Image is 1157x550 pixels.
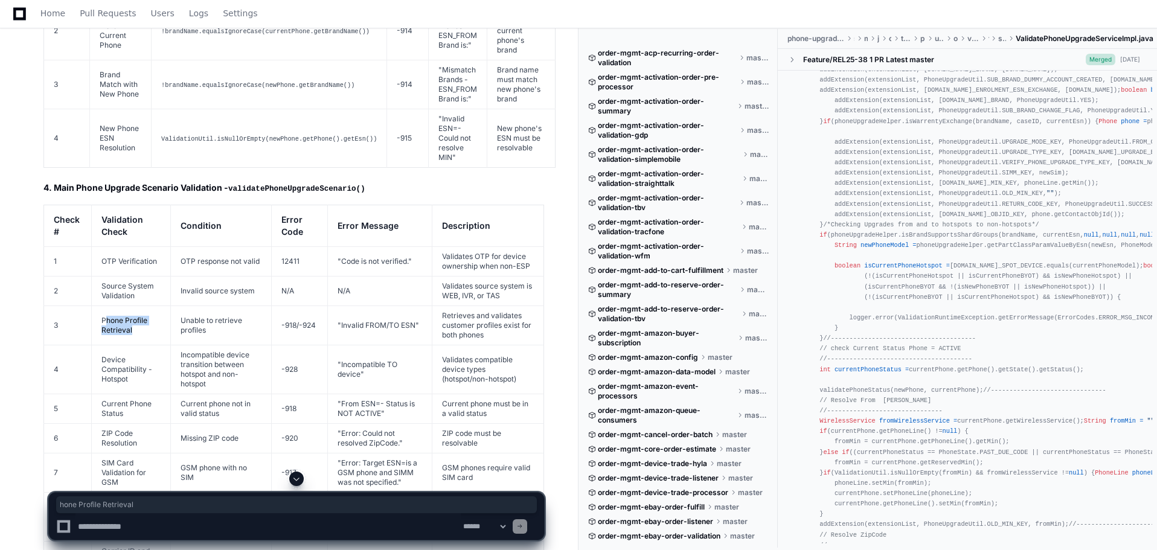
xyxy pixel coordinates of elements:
code: validatePhoneUpgradeScenario() [228,185,365,193]
span: order-mgmt-activation-order-pre-processor [598,72,737,92]
td: "Incompatible TO device" [328,345,432,394]
span: if [823,118,830,125]
span: // check Current Status Phone = ACTIVE [819,345,961,352]
span: = [1139,417,1143,424]
span: upgrade [935,34,944,43]
td: "Invalid ESN= - Could not resolve MIN" [429,109,487,168]
td: N/A [271,276,328,305]
span: null [1103,231,1118,238]
span: fromWirelessService [879,417,950,424]
td: Validates OTP for device ownership when non-ESP [432,246,544,276]
span: order-mgmt-amazon-config [598,353,698,362]
span: order [953,34,958,43]
span: Home [40,10,65,17]
span: order-mgmt-device-trade-hyla [598,459,707,468]
span: else [823,449,838,456]
span: master [733,266,758,275]
span: master [726,444,751,454]
td: Current Phone Status [91,394,170,423]
td: 2 [44,2,90,60]
td: Brand Match with New Phone [90,60,152,109]
th: Condition [170,205,271,246]
span: order-mgmt-add-to-reserve-order-summary [598,280,737,299]
span: null [1139,231,1155,238]
td: Current phone must be in a valid status [432,394,544,423]
span: Merged [1086,54,1115,65]
td: -914 [387,2,429,60]
span: master [708,353,732,362]
span: String [1084,417,1106,424]
span: service [998,34,1006,43]
span: master [746,198,769,208]
span: if [823,469,830,476]
th: Error Message [328,205,432,246]
span: master [747,285,769,295]
code: !brandName.equalsIgnoreCase(newPhone.getBrandName()) [161,82,354,89]
span: currentPhoneStatus [835,366,902,373]
span: fromMin [1110,417,1136,424]
span: tbv [989,34,989,43]
td: -914 [387,60,429,109]
span: Users [151,10,175,17]
span: boolean [1121,86,1147,94]
h2: 4. Main Phone Upgrade Scenario Validation - [43,182,544,195]
span: order-mgmt-add-to-cart-fulfillment [598,266,723,275]
span: order-mgmt-activation-order-validation-simplemobile [598,145,740,164]
td: "Mismatch Brands - ESN_FROM Brand is: " [429,60,487,109]
td: Phone Profile Retrieval [91,305,170,345]
span: Phone [1098,118,1117,125]
td: -915 [387,109,429,168]
span: tracfone [901,34,911,43]
span: phone-upgrade-order-validation-tbv [787,34,844,43]
span: order-mgmt-activation-order-validation-straighttalk [598,169,740,188]
span: if [842,449,849,456]
td: 4 [44,345,92,394]
span: if [819,231,827,238]
span: master [750,150,769,159]
td: 1 [44,246,92,276]
td: SIM Card Validation for GSM [91,453,170,492]
span: order-mgmt-add-to-reserve-order-validation-tbv [598,304,739,324]
div: [DATE] [1120,55,1140,64]
span: String [835,241,857,249]
span: Logs [189,10,208,17]
td: "Invalid FROM/TO ESN" [328,305,432,345]
span: order-mgmt-amazon-queue-consumers [598,406,735,425]
span: // Resolve From [PERSON_NAME] [819,397,931,404]
td: Unable to retrieve profiles [170,305,271,345]
td: Brand Match with Current Phone [90,2,152,60]
span: order-mgmt-amazon-buyer-subscription [598,328,736,348]
span: boolean [835,262,861,269]
td: -928 [271,345,328,394]
span: master [745,333,769,343]
td: 5 [44,394,92,423]
span: Pull Requests [80,10,136,17]
td: 7 [44,453,92,492]
span: //------------------------------- [983,386,1106,394]
td: Device Compatibility - Hotspot [91,345,170,394]
span: master [749,222,769,232]
td: -918/-924 [271,305,328,345]
td: Brand name must match new phone's brand [487,60,556,109]
td: Incompatible device transition between hotspot and non-hotspot [170,345,271,394]
code: ValidationUtil.isNullOrEmpty(newPhone.getPhone().getEsn()) [161,135,377,142]
span: master [746,53,769,63]
span: master [747,126,769,135]
span: order-mgmt-activation-order-validation-tracfone [598,217,739,237]
td: "From ESN= - Status is NOT ACTIVE" [328,394,432,423]
span: order-mgmt-cancel-order-batch [598,430,713,440]
span: validation [967,34,979,43]
span: if [819,427,827,435]
span: master [745,386,769,396]
span: = [912,241,916,249]
td: 3 [44,60,90,109]
span: PhoneLine [1095,469,1128,476]
span: //--------------------------------------- [823,334,976,342]
td: Invalid source system [170,276,271,305]
td: -917 [271,453,328,492]
td: GSM phones require valid SIM card [432,453,544,492]
th: Check # [44,205,92,246]
span: order-mgmt-amazon-data-model [598,367,716,377]
span: isCurrentPhoneHotspot [864,262,942,269]
td: GSM phone with no SIM [170,453,271,492]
